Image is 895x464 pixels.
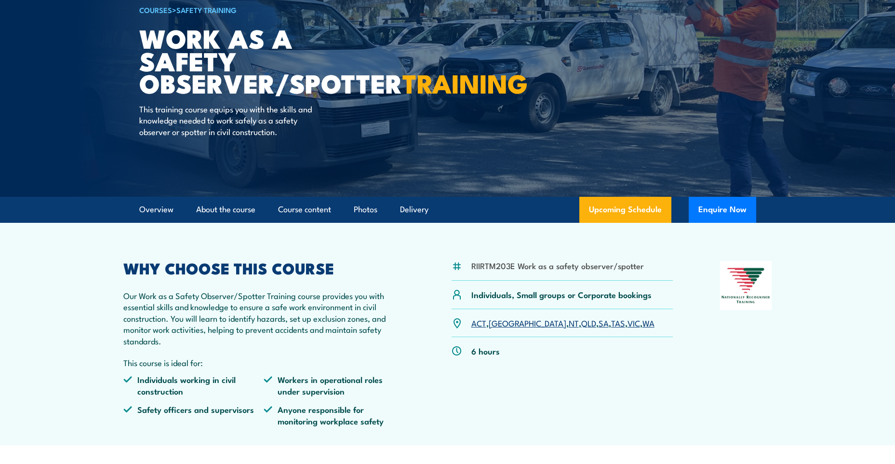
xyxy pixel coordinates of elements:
[123,261,405,274] h2: WHY CHOOSE THIS COURSE
[139,103,315,137] p: This training course equips you with the skills and knowledge needed to work safely as a safety o...
[581,317,596,328] a: QLD
[139,4,172,15] a: COURSES
[123,374,264,396] li: Individuals working in civil construction
[139,27,377,94] h1: Work as a Safety Observer/Spotter
[139,4,377,15] h6: >
[720,261,772,310] img: Nationally Recognised Training logo.
[400,197,428,222] a: Delivery
[642,317,655,328] a: WA
[599,317,609,328] a: SA
[471,317,655,328] p: , , , , , , ,
[471,289,652,300] p: Individuals, Small groups or Corporate bookings
[264,374,404,396] li: Workers in operational roles under supervision
[471,260,644,271] li: RIIRTM203E Work as a safety observer/spotter
[264,404,404,426] li: Anyone responsible for monitoring workplace safety
[123,357,405,368] p: This course is ideal for:
[689,197,756,223] button: Enquire Now
[278,197,331,222] a: Course content
[176,4,237,15] a: Safety Training
[628,317,640,328] a: VIC
[354,197,377,222] a: Photos
[471,345,500,356] p: 6 hours
[611,317,625,328] a: TAS
[402,62,528,102] strong: TRAINING
[579,197,671,223] a: Upcoming Schedule
[139,197,174,222] a: Overview
[196,197,255,222] a: About the course
[489,317,566,328] a: [GEOGRAPHIC_DATA]
[123,404,264,426] li: Safety officers and supervisors
[569,317,579,328] a: NT
[471,317,486,328] a: ACT
[123,290,405,346] p: Our Work as a Safety Observer/Spotter Training course provides you with essential skills and know...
